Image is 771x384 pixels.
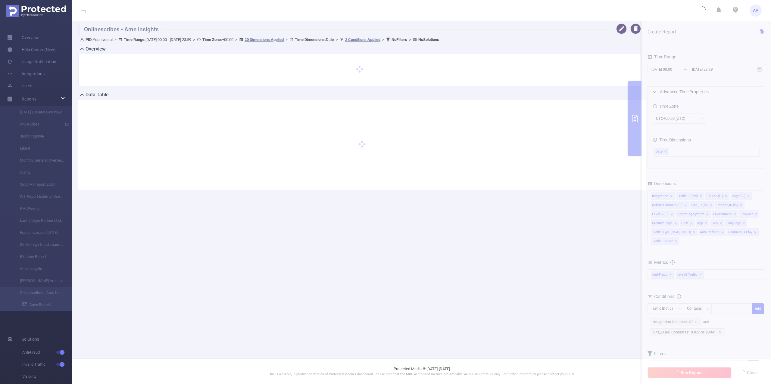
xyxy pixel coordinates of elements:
a: Integrations [7,68,45,80]
h1: Onlinescribes - Ame Insights [78,23,608,36]
span: Anti-Fraud [22,346,72,358]
span: > [284,37,289,42]
span: Invalid Traffic [22,358,72,370]
span: Solutions [22,333,39,345]
a: Users [7,80,32,92]
i: icon: user [80,38,86,42]
a: Overview [7,32,39,44]
img: Protected Media [6,5,66,17]
h2: Overview [86,45,106,53]
span: > [380,37,386,42]
b: Time Range: [124,37,145,42]
b: No Filters [392,37,407,42]
u: 2 Conditions Applied [345,37,380,42]
h2: Data Table [86,91,109,98]
a: Help Center (New) [7,44,56,56]
span: Visibility [22,370,72,382]
span: Youniversal [DATE] 00:00 - [DATE] 23:59 +00:00 [80,37,439,42]
u: 20 Dimensions Applied [245,37,284,42]
a: Usage Notification [7,56,56,68]
span: > [191,37,197,42]
i: icon: loading [698,6,706,15]
p: This is a stable, in production version of Protected Media's dashboard. Please note that the MRC ... [87,372,756,377]
span: > [233,37,239,42]
b: Time Dimensions : [295,37,326,42]
b: Time Zone: [202,37,222,42]
span: Reports [22,97,36,101]
b: PID: [86,37,93,42]
span: AP [753,5,758,17]
span: > [113,37,118,42]
a: Reports [22,93,36,105]
span: > [407,37,413,42]
span: > [334,37,340,42]
span: Date [295,37,334,42]
footer: Protected Media © [DATE]-[DATE] [72,358,771,384]
b: No Solutions [418,37,439,42]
